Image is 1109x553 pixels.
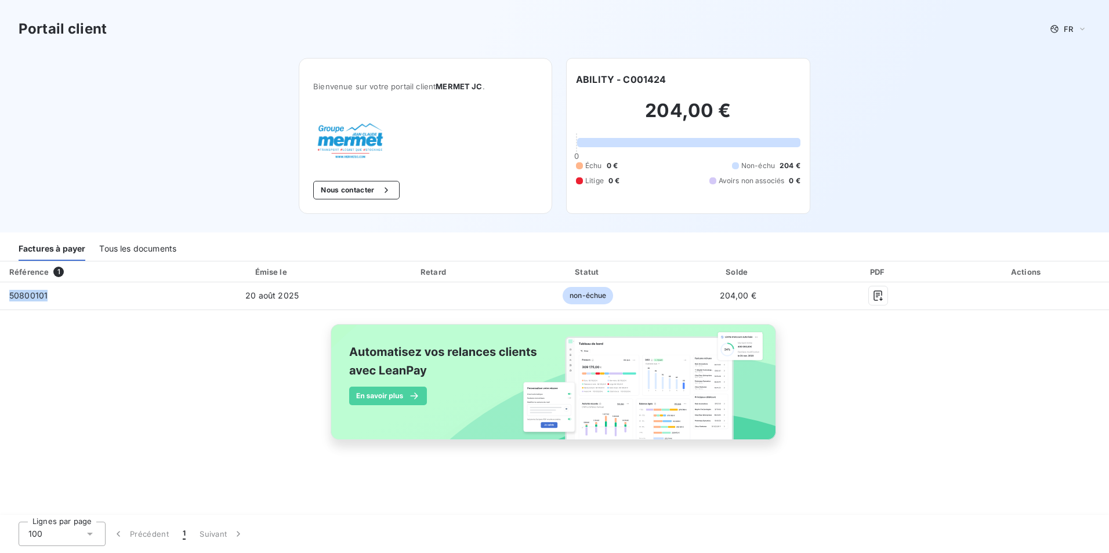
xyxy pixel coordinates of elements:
[607,161,618,171] span: 0 €
[313,82,538,91] span: Bienvenue sur votre portail client .
[9,267,49,276] div: Référence
[719,176,785,186] span: Avoirs non associés
[514,266,662,278] div: Statut
[780,161,800,171] span: 204 €
[436,82,482,91] span: MERMET JC
[574,151,579,161] span: 0
[193,522,251,546] button: Suivant
[608,176,619,186] span: 0 €
[19,19,107,39] h3: Portail client
[99,237,176,261] div: Tous les documents
[320,317,789,460] img: banner
[576,99,800,134] h2: 204,00 €
[814,266,943,278] div: PDF
[183,528,186,540] span: 1
[576,72,666,86] h6: ABILITY - C001424
[720,290,756,300] span: 204,00 €
[9,290,48,300] span: 50800101
[53,267,64,277] span: 1
[563,287,613,304] span: non-échue
[245,290,299,300] span: 20 août 2025
[176,522,193,546] button: 1
[789,176,800,186] span: 0 €
[359,266,510,278] div: Retard
[106,522,176,546] button: Précédent
[313,181,399,199] button: Nous contacter
[741,161,775,171] span: Non-échu
[947,266,1107,278] div: Actions
[313,119,387,162] img: Company logo
[1064,24,1073,34] span: FR
[190,266,354,278] div: Émise le
[585,161,602,171] span: Échu
[19,237,85,261] div: Factures à payer
[585,176,604,186] span: Litige
[28,528,42,540] span: 100
[666,266,810,278] div: Solde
